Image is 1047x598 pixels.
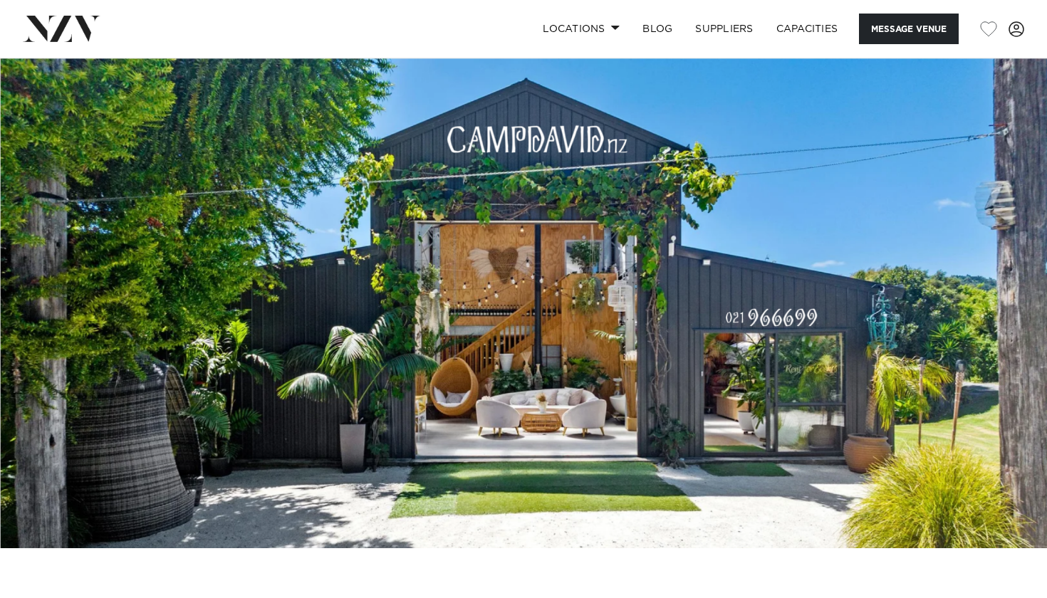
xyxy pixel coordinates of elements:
a: Locations [531,14,631,44]
a: SUPPLIERS [684,14,764,44]
a: BLOG [631,14,684,44]
button: Message Venue [859,14,959,44]
a: Capacities [765,14,850,44]
img: nzv-logo.png [23,16,100,41]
